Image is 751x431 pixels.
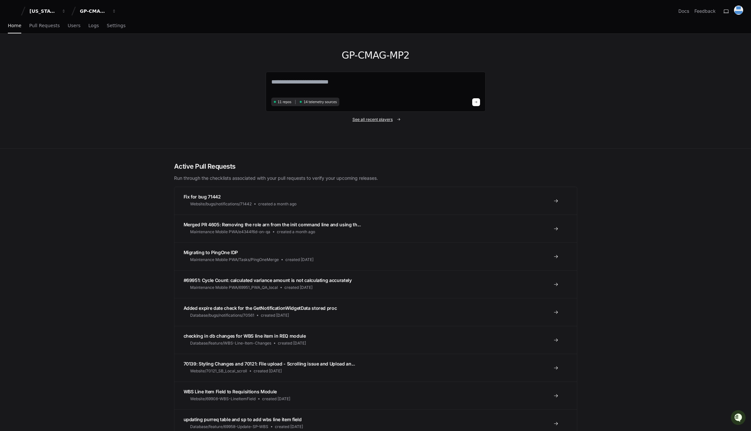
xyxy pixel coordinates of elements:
img: 171085085 [734,6,743,15]
button: GP-CMAG-MP2 [77,5,119,17]
a: checking in db changes for WBS line item in REQ moduleDatabase/feature/WBS-Line-Item-Changescreat... [174,326,577,354]
span: created a month ago [277,229,315,234]
a: Settings [107,18,125,33]
span: 70139: Styling Changes and 70121: File upload - Scrolling issue and Upload an... [184,361,355,366]
span: created [DATE] [254,368,282,374]
h2: Active Pull Requests [174,162,577,171]
img: 1756235613930-3d25f9e4-fa56-45dd-b3ad-e072dfbd1548 [7,49,18,61]
div: [US_STATE] Pacific [29,8,58,14]
a: Logs [88,18,99,33]
h1: GP-CMAG-MP2 [266,49,486,61]
div: We're available if you need us! [22,55,83,61]
a: See all recent players [266,117,486,122]
a: Fix for bug 71442Website/bugs/notifications/71442created a month ago [174,187,577,215]
span: Merged PR 4605: Removing the role arn from the init command line and using th... [184,222,361,227]
div: Welcome [7,26,119,37]
span: Maintenance Mobile PWA/Tasks/PingOneMerge [190,257,279,262]
span: Home [8,24,21,28]
span: Pull Requests [29,24,60,28]
a: Migrating to PingOne IDPMaintenance Mobile PWA/Tasks/PingOneMergecreated [DATE] [174,242,577,270]
span: Website/69908-WBS-LineItemField [190,396,256,402]
a: Users [68,18,80,33]
span: Website/70121_SB_Local_scroll [190,368,247,374]
span: created [DATE] [284,285,313,290]
span: Users [68,24,80,28]
span: #69951: Cycle Count: calculated variance amount is not calculating accurately [184,277,352,283]
button: Feedback [694,8,716,14]
iframe: Open customer support [730,409,748,427]
span: 11 repos [278,100,292,104]
span: created [DATE] [275,424,303,429]
span: See all recent players [352,117,393,122]
span: WBS Line Item Field to Requisitions Module [184,389,277,394]
a: #69951: Cycle Count: calculated variance amount is not calculating accuratelyMaintenance Mobile P... [174,270,577,298]
span: Maintenance Mobile PWA/69951_PWA_QA_local [190,285,278,290]
span: created [DATE] [261,313,289,318]
span: Added expire date check for the GetNotificationWidgetData stored proc [184,305,337,311]
button: [US_STATE] Pacific [27,5,69,17]
span: Database/feature/69958-Update-SP-WBS [190,424,268,429]
button: Start new chat [111,51,119,59]
span: created [DATE] [285,257,313,262]
a: Pull Requests [29,18,60,33]
a: WBS Line Item Field to Requisitions ModuleWebsite/69908-WBS-LineItemFieldcreated [DATE] [174,382,577,409]
span: updating purreq table and sp to add wbs line item field [184,417,302,422]
span: created [DATE] [262,396,290,402]
span: Pylon [65,69,79,74]
span: Database/bugs/notifications/70561 [190,313,254,318]
p: Run through the checklists associated with your pull requests to verify your upcoming releases. [174,175,577,181]
span: Migrating to PingOne IDP [184,250,238,255]
span: created [DATE] [278,341,306,346]
span: Database/feature/WBS-Line-Item-Changes [190,341,271,346]
span: Fix for bug 71442 [184,194,221,199]
span: Settings [107,24,125,28]
a: 70139: Styling Changes and 70121: File upload - Scrolling issue and Upload an...Website/70121_SB_... [174,354,577,382]
span: created a month ago [258,201,296,207]
a: Powered byPylon [46,68,79,74]
span: Website/bugs/notifications/71442 [190,201,252,207]
a: Merged PR 4605: Removing the role arn from the init command line and using th...Maintenance Mobil... [174,215,577,242]
span: Logs [88,24,99,28]
div: GP-CMAG-MP2 [80,8,108,14]
span: 14 telemetry sources [304,100,337,104]
span: checking in db changes for WBS line item in REQ module [184,333,306,339]
a: Added expire date check for the GetNotificationWidgetData stored procDatabase/bugs/notifications/... [174,298,577,326]
a: Docs [678,8,689,14]
img: PlayerZero [7,7,20,20]
span: Maintenance Mobile PWA/e4344f6d-on-qa [190,229,270,234]
div: Start new chat [22,49,107,55]
a: Home [8,18,21,33]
